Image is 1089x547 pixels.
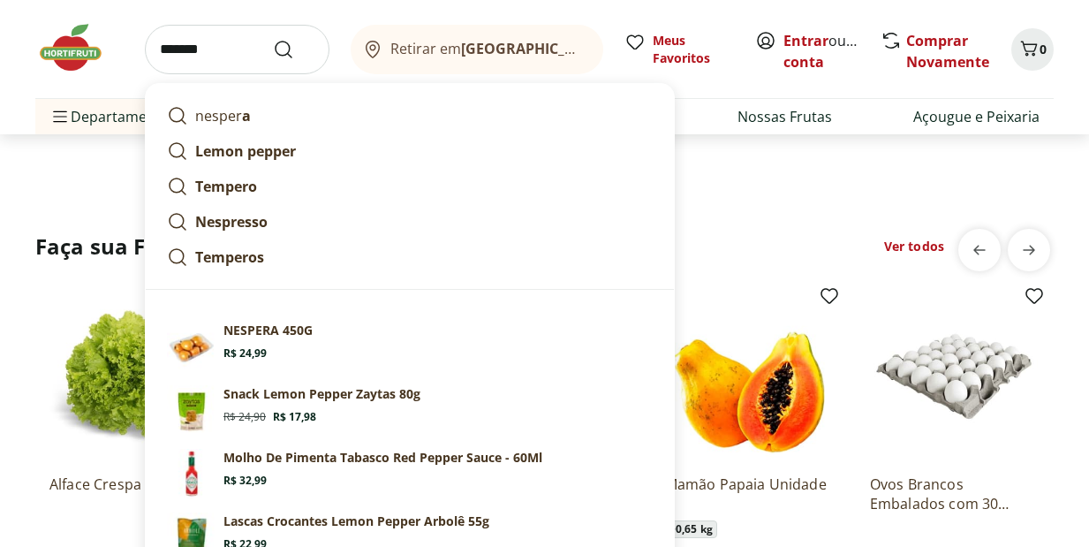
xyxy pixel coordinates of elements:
[242,106,251,125] strong: a
[737,106,832,127] a: Nossas Frutas
[195,141,296,161] strong: Lemon pepper
[665,520,717,538] span: ~ 0,65 kg
[160,169,660,204] a: Tempero
[160,315,660,378] a: Nêspera 450gNESPERA 450GR$ 24,99
[653,32,734,67] span: Meus Favoritos
[195,177,257,196] strong: Tempero
[160,204,660,239] a: Nespresso
[160,98,660,133] a: nespera
[160,133,660,169] a: Lemon pepper
[1040,41,1047,57] span: 0
[223,474,267,488] span: R$ 32,99
[665,292,833,460] img: Mamão Papaia Unidade
[958,229,1001,271] button: previous
[783,31,881,72] a: Criar conta
[783,31,828,50] a: Entrar
[906,31,989,72] a: Comprar Novamente
[223,346,267,361] span: R$ 24,99
[223,513,489,530] p: Lascas Crocantes Lemon Pepper Arbolê 55g
[167,449,216,498] img: Principal
[223,449,542,467] p: Molho De Pimenta Tabasco Red Pepper Sauce - 60Ml
[1008,229,1050,271] button: next
[160,442,660,505] a: PrincipalMolho De Pimenta Tabasco Red Pepper Sauce - 60MlR$ 32,99
[145,25,329,74] input: search
[223,385,420,403] p: Snack Lemon Pepper Zaytas 80g
[167,322,216,371] img: Nêspera 450g
[195,105,251,126] p: nesper
[665,475,833,513] a: Mamão Papaia Unidade
[1011,28,1054,71] button: Carrinho
[351,25,603,74] button: Retirar em[GEOGRAPHIC_DATA]/[GEOGRAPHIC_DATA]
[870,475,1038,513] a: Ovos Brancos Embalados com 30 unidades
[884,238,944,255] a: Ver todos
[624,32,734,67] a: Meus Favoritos
[49,95,177,138] span: Departamentos
[273,410,316,424] span: R$ 17,98
[195,212,268,232] strong: Nespresso
[913,106,1040,127] a: Açougue e Peixaria
[160,378,660,442] a: PrincipalSnack Lemon Pepper Zaytas 80gR$ 24,90R$ 17,98
[273,39,315,60] button: Submit Search
[167,385,216,435] img: Principal
[35,21,124,74] img: Hortifruti
[870,292,1038,460] img: Ovos Brancos Embalados com 30 unidades
[49,475,217,513] a: Alface Crespa Unidade
[160,239,660,275] a: Temperos
[223,322,313,339] p: NESPERA 450G
[783,30,862,72] span: ou
[195,247,264,267] strong: Temperos
[49,95,71,138] button: Menu
[49,292,217,460] img: Alface Crespa Unidade
[461,39,759,58] b: [GEOGRAPHIC_DATA]/[GEOGRAPHIC_DATA]
[223,410,266,424] span: R$ 24,90
[35,232,187,261] h2: Faça sua Feira
[390,41,586,57] span: Retirar em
